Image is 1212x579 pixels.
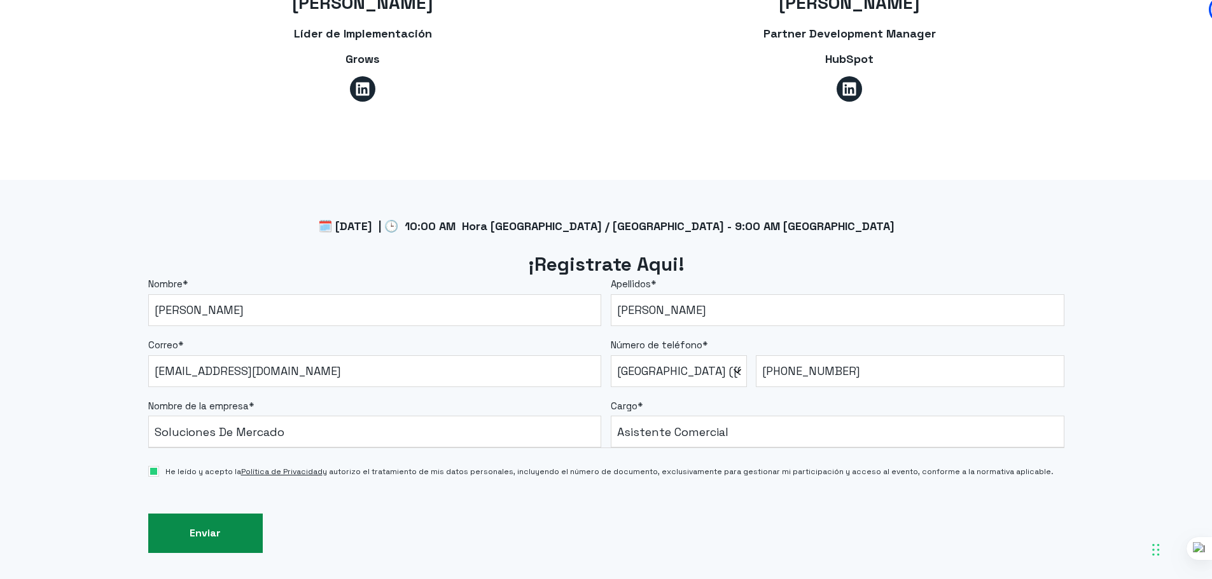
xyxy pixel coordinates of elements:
[148,252,1064,278] h2: ¡Registrate Aqui!
[983,416,1212,579] div: Widget de chat
[318,219,895,233] span: 🗓️ [DATE] | 🕒 10:00 AM Hora [GEOGRAPHIC_DATA] / [GEOGRAPHIC_DATA] - 9:00 AM [GEOGRAPHIC_DATA]
[148,278,183,290] span: Nombre
[345,51,380,66] span: Grows
[294,26,432,41] span: Líder de Implementación
[611,400,637,412] span: Cargo
[148,514,263,554] input: Enviar
[350,76,375,102] a: Síguenos en LinkedIn
[148,339,178,351] span: Correo
[1152,531,1160,569] div: Arrastrar
[241,467,323,477] a: Política de Privacidad
[148,400,249,412] span: Nombre de la empresa
[611,278,651,290] span: Apellidos
[165,466,1054,477] span: He leído y acepto la y autorizo el tratamiento de mis datos personales, incluyendo el número de d...
[825,51,874,66] span: HubSpot
[611,339,702,351] span: Número de teléfono
[148,466,159,477] input: He leído y acepto laPolítica de Privacidady autorizo el tratamiento de mis datos personales, incl...
[983,416,1212,579] iframe: Chat Widget
[837,76,862,102] a: Síguenos en LinkedIn
[763,26,936,41] span: Partner Development Manager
